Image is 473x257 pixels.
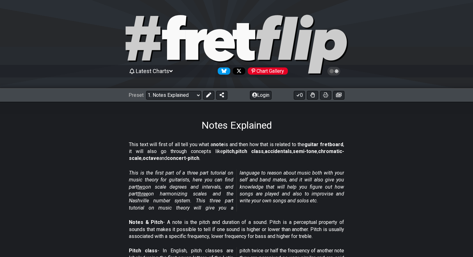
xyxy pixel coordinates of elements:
[129,170,344,211] em: This is the first part of a three part tutorial on music theory for guitarists, here you can find...
[129,92,144,98] span: Preset
[304,141,343,147] strong: guitar fretboard
[248,67,288,75] div: Chart Gallery
[136,68,169,74] span: Latest Charts
[333,91,344,100] button: Create image
[215,67,230,75] a: Follow #fretflip at Bluesky
[146,91,201,100] select: Preset
[236,148,264,154] strong: pitch class
[143,155,159,161] strong: octave
[213,141,224,147] strong: note
[230,67,245,75] a: Follow #fretflip at X
[250,91,272,100] button: Login
[265,148,292,154] strong: accidentals
[293,148,317,154] strong: semi-tone
[330,68,338,74] span: Toggle light / dark theme
[320,91,331,100] button: Print
[201,119,272,131] h1: Notes Explained
[307,91,318,100] button: Toggle Dexterity for all fretkits
[245,67,288,75] a: #fretflip at Pinterest
[129,141,344,162] p: This text will first of all tell you what a is and then how that is related to the , it will also...
[129,219,344,240] p: - A note is the pitch and duration of a sound. Pitch is a perceptual property of sounds that make...
[203,91,214,100] button: Edit Preset
[216,91,227,100] button: Share Preset
[223,148,235,154] strong: pitch
[294,91,305,100] button: 0
[137,184,145,190] span: two
[167,155,199,161] strong: concert-pitch
[129,219,163,225] strong: Notes & Pitch
[137,191,148,197] span: three
[129,248,157,254] strong: Pitch class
